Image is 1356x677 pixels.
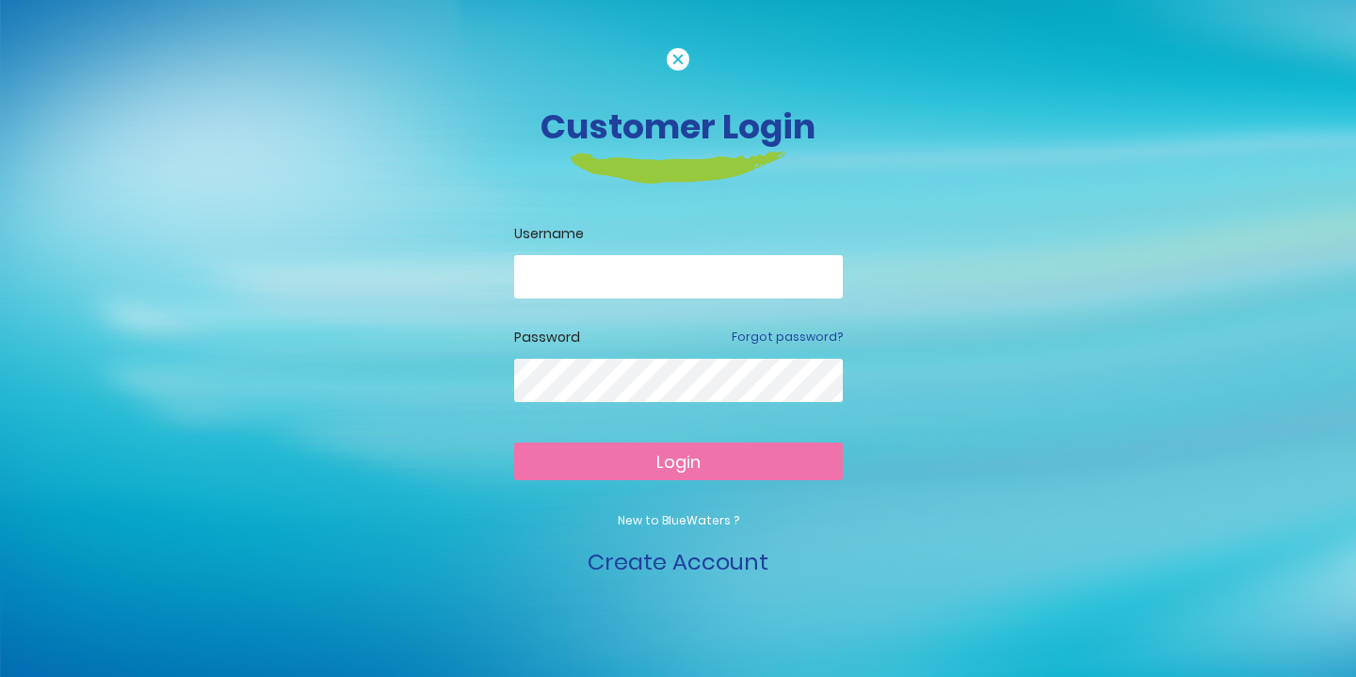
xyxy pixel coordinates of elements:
img: cancel [667,48,689,71]
label: Password [514,328,580,347]
label: Username [514,224,843,244]
img: login-heading-border.png [571,152,786,184]
a: Create Account [588,546,768,577]
p: New to BlueWaters ? [514,512,843,529]
a: Forgot password? [732,329,843,346]
span: Login [656,450,701,474]
h3: Customer Login [155,106,1201,147]
button: Login [514,443,843,480]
